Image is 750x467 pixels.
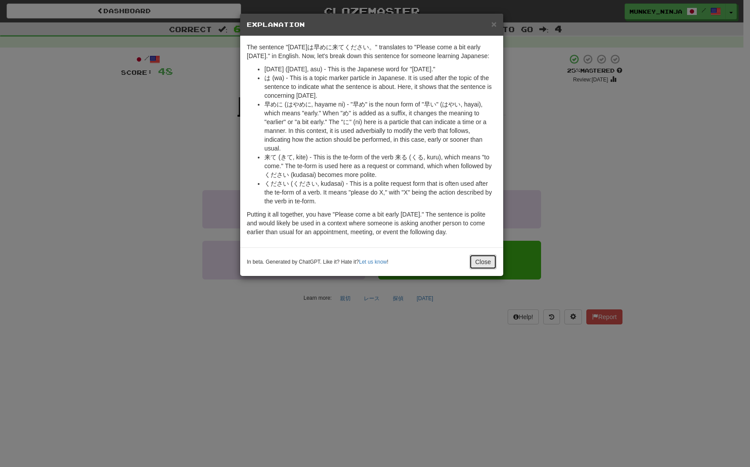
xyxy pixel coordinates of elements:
a: Let us know [359,259,387,265]
p: The sentence "[DATE]は早めに来てください。" translates to "Please come a bit early [DATE]." in English. Now,... [247,43,497,60]
h5: Explanation [247,20,497,29]
button: Close [491,19,497,29]
p: Putting it all together, you have "Please come a bit early [DATE]." The sentence is polite and wo... [247,210,497,236]
li: ください (ください, kudasai) - This is a polite request form that is often used after the te-form of a ve... [264,179,497,206]
li: [DATE] ([DATE], asu) - This is the Japanese word for "[DATE]." [264,65,497,74]
li: 早めに (はやめに, hayame ni) - "早め" is the noun form of "早い" (はやい, hayai), which means "early." When "め"... [264,100,497,153]
button: Close [469,254,497,269]
small: In beta. Generated by ChatGPT. Like it? Hate it? ! [247,258,388,266]
span: × [491,19,497,29]
li: 来て (きて, kite) - This is the te-form of the verb 来る (くる, kuru), which means "to come." The te-form... [264,153,497,179]
li: は (wa) - This is a topic marker particle in Japanese. It is used after the topic of the sentence ... [264,74,497,100]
